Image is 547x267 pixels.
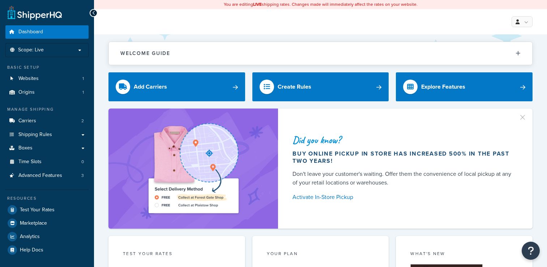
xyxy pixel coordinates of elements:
a: Explore Features [396,72,533,101]
a: Dashboard [5,25,89,39]
span: Boxes [18,145,33,151]
span: Analytics [20,234,40,240]
div: Don't leave your customer's waiting. Offer them the convenience of local pickup at any of your re... [292,170,515,187]
span: 3 [81,173,84,179]
div: Your Plan [267,250,375,259]
a: Help Docs [5,243,89,257]
li: Websites [5,72,89,85]
span: Websites [18,76,39,82]
span: 1 [82,76,84,82]
span: Dashboard [18,29,43,35]
span: Time Slots [18,159,42,165]
a: Activate In-Store Pickup [292,192,515,202]
a: Boxes [5,141,89,155]
button: Open Resource Center [522,242,540,260]
div: Add Carriers [134,82,167,92]
div: What's New [410,250,518,259]
span: 0 [81,159,84,165]
a: Shipping Rules [5,128,89,141]
div: Explore Features [421,82,465,92]
b: LIVE [253,1,262,8]
li: Time Slots [5,155,89,169]
div: Buy online pickup in store has increased 500% in the past two years! [292,150,515,165]
div: Manage Shipping [5,106,89,113]
div: Resources [5,195,89,202]
div: Create Rules [278,82,311,92]
span: Advanced Features [18,173,62,179]
a: Advanced Features3 [5,169,89,182]
li: Origins [5,86,89,99]
a: Carriers2 [5,114,89,128]
span: Origins [18,89,35,96]
a: Marketplace [5,217,89,230]
a: Time Slots0 [5,155,89,169]
span: Help Docs [20,247,43,253]
span: Marketplace [20,220,47,226]
h2: Welcome Guide [120,51,170,56]
span: Scope: Live [18,47,44,53]
img: ad-shirt-map-b0359fc47e01cab431d101c4b569394f6a03f54285957d908178d52f29eb9668.png [128,119,259,218]
span: 1 [82,89,84,96]
a: Create Rules [252,72,389,101]
li: Advanced Features [5,169,89,182]
span: Carriers [18,118,36,124]
div: Basic Setup [5,64,89,71]
span: Shipping Rules [18,132,52,138]
div: Test your rates [123,250,231,259]
a: Websites1 [5,72,89,85]
span: Test Your Rates [20,207,55,213]
button: Welcome Guide [109,42,532,65]
span: 2 [81,118,84,124]
div: Did you know? [292,135,515,145]
li: Carriers [5,114,89,128]
a: Analytics [5,230,89,243]
a: Test Your Rates [5,203,89,216]
a: Origins1 [5,86,89,99]
a: Add Carriers [108,72,245,101]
